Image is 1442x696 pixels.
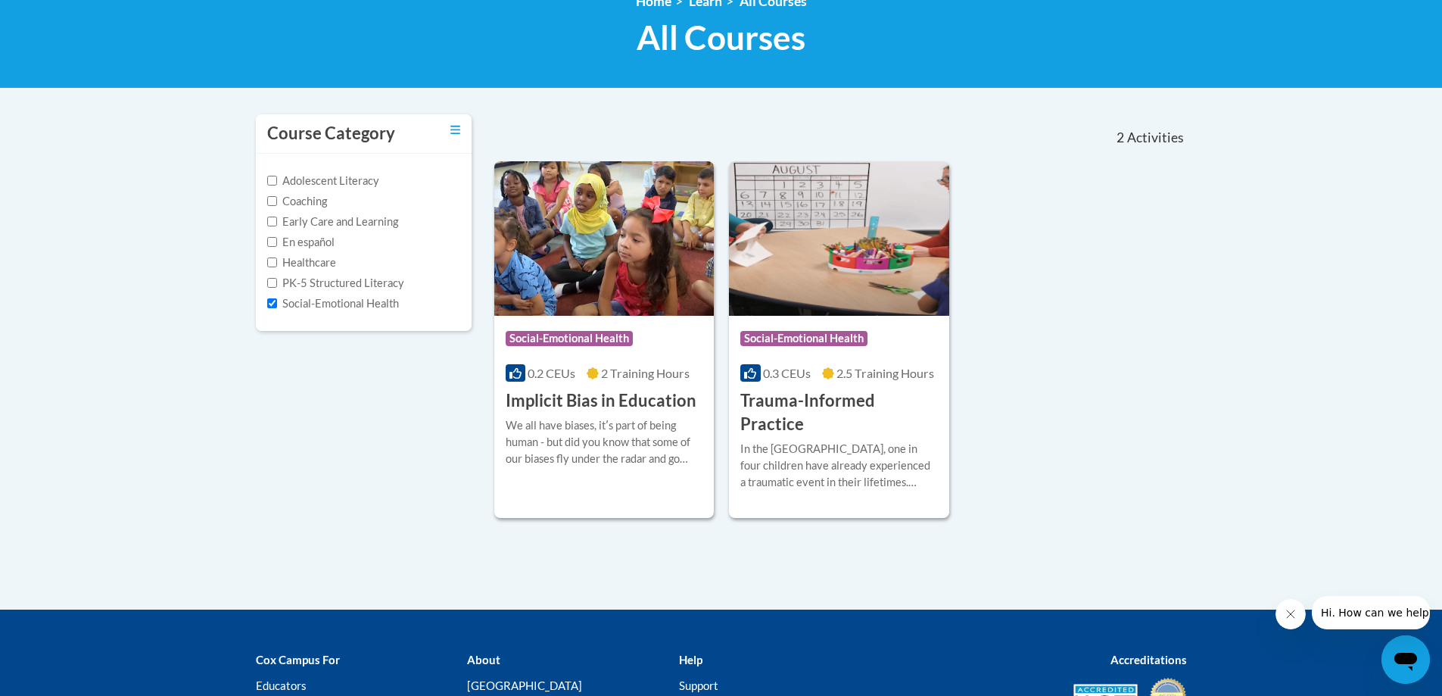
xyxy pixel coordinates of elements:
div: In the [GEOGRAPHIC_DATA], one in four children have already experienced a traumatic event in thei... [740,441,938,491]
label: Social-Emotional Health [267,295,399,312]
input: Checkbox for Options [267,278,277,288]
a: Toggle collapse [450,122,460,139]
label: Coaching [267,193,327,210]
input: Checkbox for Options [267,217,277,226]
b: Help [679,653,702,666]
span: Social-Emotional Health [740,331,867,346]
img: Course Logo [494,161,715,316]
span: 0.2 CEUs [528,366,575,380]
a: Educators [256,679,307,692]
h3: Implicit Bias in Education [506,389,696,413]
div: We all have biases, itʹs part of being human - but did you know that some of our biases fly under... [506,417,703,467]
span: 2 [1117,130,1124,146]
label: Healthcare [267,254,336,271]
b: Accreditations [1110,653,1187,666]
span: 2 Training Hours [601,366,690,380]
span: 0.3 CEUs [763,366,811,380]
input: Checkbox for Options [267,237,277,247]
span: All Courses [637,17,805,58]
h3: Trauma-Informed Practice [740,389,938,436]
a: Support [679,679,718,692]
iframe: Message from company [1312,596,1430,629]
iframe: Button to launch messaging window [1381,635,1430,684]
b: About [467,653,500,666]
label: Early Care and Learning [267,214,398,230]
label: Adolescent Literacy [267,173,379,189]
h3: Course Category [267,122,395,145]
span: Hi. How can we help? [9,11,123,23]
span: Social-Emotional Health [506,331,633,346]
span: 2.5 Training Hours [836,366,934,380]
label: PK-5 Structured Literacy [267,275,404,292]
a: Course LogoSocial-Emotional Health0.2 CEUs2 Training Hours Implicit Bias in EducationWe all have ... [494,161,715,517]
input: Checkbox for Options [267,176,277,186]
iframe: Close message [1275,599,1306,629]
input: Checkbox for Options [267,196,277,206]
a: Course LogoSocial-Emotional Health0.3 CEUs2.5 Training Hours Trauma-Informed PracticeIn the [GEOG... [729,161,949,517]
img: Course Logo [729,161,949,316]
a: [GEOGRAPHIC_DATA] [467,679,582,692]
input: Checkbox for Options [267,257,277,267]
input: Checkbox for Options [267,298,277,308]
span: Activities [1127,130,1184,146]
b: Cox Campus For [256,653,340,666]
label: En español [267,234,335,251]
